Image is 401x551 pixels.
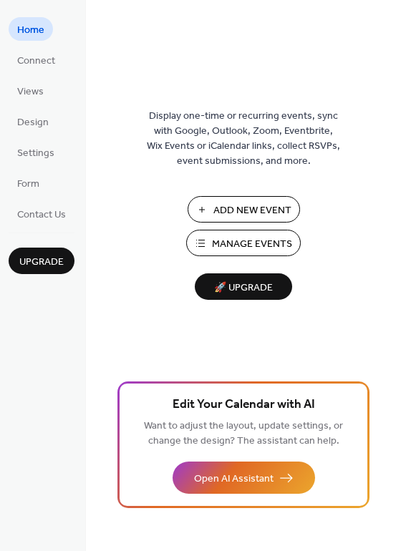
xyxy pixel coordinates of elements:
[212,237,292,252] span: Manage Events
[144,416,343,451] span: Want to adjust the layout, update settings, or change the design? The assistant can help.
[17,115,49,130] span: Design
[17,177,39,192] span: Form
[147,109,340,169] span: Display one-time or recurring events, sync with Google, Outlook, Zoom, Eventbrite, Wix Events or ...
[19,255,64,270] span: Upgrade
[17,54,55,69] span: Connect
[17,23,44,38] span: Home
[9,79,52,102] a: Views
[203,278,284,298] span: 🚀 Upgrade
[9,171,48,195] a: Form
[17,146,54,161] span: Settings
[213,203,291,218] span: Add New Event
[17,84,44,99] span: Views
[173,395,315,415] span: Edit Your Calendar with AI
[194,472,274,487] span: Open AI Assistant
[195,273,292,300] button: 🚀 Upgrade
[186,230,301,256] button: Manage Events
[9,248,74,274] button: Upgrade
[9,202,74,225] a: Contact Us
[17,208,66,223] span: Contact Us
[9,48,64,72] a: Connect
[9,17,53,41] a: Home
[173,462,315,494] button: Open AI Assistant
[188,196,300,223] button: Add New Event
[9,109,57,133] a: Design
[9,140,63,164] a: Settings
